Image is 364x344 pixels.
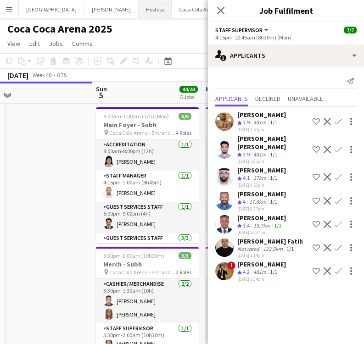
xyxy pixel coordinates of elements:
div: [PERSON_NAME] [237,166,286,174]
span: View [7,39,20,48]
h3: Merch - Subh [96,260,199,268]
app-job-card: 8:00am-1:00am (17h) (Mon)6/6Main Foyer - Subh Coca Cola Arena - Entrance F4 RolesAccreditation1/1... [96,107,199,243]
h1: Coca Coca Arena 2025 [7,22,112,36]
span: Applicants [215,95,248,102]
span: 5 [95,90,107,100]
a: View [4,38,24,50]
div: [DATE] 8:37pm [237,206,286,212]
span: Unavailable [288,95,323,102]
div: 122.5km [261,245,285,252]
span: Edit [29,39,40,48]
div: [DATE] 5:03pm [237,158,309,164]
div: 481m [252,119,268,127]
div: Not rated [237,245,261,252]
div: 481m [252,268,268,276]
span: 4.1 [243,174,250,181]
span: 4.2 [243,268,250,275]
span: Coca Cola Arena - Entrance F [109,269,176,276]
div: [DATE] 4:59pm [237,127,286,133]
div: Applicants [208,44,364,67]
app-skills-label: 1/1 [270,151,277,158]
span: 3.9 [243,119,250,126]
h3: Merch - ABA R1 [206,260,308,268]
div: 5 Jobs [180,94,197,100]
app-card-role: Accreditation1/18:00am-8:00pm (12h)[PERSON_NAME] [96,139,199,171]
span: ! [227,261,235,270]
div: GTS [57,72,67,78]
div: [DATE] 6:53pm [237,182,286,188]
a: Comms [68,38,96,50]
app-card-role: Accreditation1/18:00am-8:00pm (12h)[PERSON_NAME] [206,139,308,171]
h3: Job Fulfilment [208,5,364,17]
button: Hostess [139,0,172,18]
button: Staff Supervisor [215,27,270,33]
span: 7/7 [344,27,357,33]
span: Declined [255,95,280,102]
span: 8:00am-1:00am (17h) (Mon) [103,113,169,120]
div: 37km [252,174,268,182]
div: [DATE] 1:14pm [237,252,303,258]
span: 2 Roles [176,269,191,276]
button: [GEOGRAPHIC_DATA] [19,0,84,18]
app-skills-label: 1/1 [274,222,281,229]
div: [DATE] 12:37pm [237,229,286,235]
button: Coca Cola Arena 2024 [172,0,237,18]
div: 481m [252,151,268,159]
span: Sun [96,85,107,93]
app-skills-label: 1/1 [270,268,277,275]
app-card-role: Guest Services Staff3/35:00pm-12:30am (7h30m) [96,233,199,291]
span: 3.9 [243,151,250,158]
div: 15.7km [252,222,272,230]
span: Comms [72,39,93,48]
app-skills-label: 1/1 [270,119,277,126]
div: [PERSON_NAME] [237,190,286,198]
span: Mon [206,85,218,93]
button: [PERSON_NAME] [84,0,139,18]
span: 3/3 [179,252,191,259]
div: [PERSON_NAME] [237,214,286,222]
a: Edit [26,38,44,50]
div: [PERSON_NAME] [237,260,286,268]
div: [PERSON_NAME] Fatih [237,237,303,245]
app-skills-label: 1/1 [270,198,277,205]
app-card-role: Guest Services Staff3/34:45pm-10:00pm (5h15m) [206,233,308,291]
app-card-role: Staff Manager1/14:00pm-10:30pm (6h30m)[PERSON_NAME] [206,171,308,202]
span: Jobs [49,39,63,48]
span: 4 Roles [176,129,191,136]
app-skills-label: 1/1 [270,174,277,181]
span: 3:30pm-2:00am (10h30m) (Mon) [103,252,179,259]
span: 6 [204,90,218,100]
app-job-card: 8:00am-10:30pm (14h30m)6/6Main Foyer - ABA R1 Coca Cola Arena - Entrance F4 RolesAccreditation1/1... [206,107,308,243]
div: 4:15pm-12:45am (8h30m) (Mon) [215,34,357,41]
span: 6/6 [179,113,191,120]
span: Staff Supervisor [215,27,263,33]
div: [PERSON_NAME] [237,111,286,119]
h3: Main Foyer - Subh [96,121,199,129]
app-card-role: Staff Manager1/14:15pm-1:00am (8h45m)[PERSON_NAME] [96,171,199,202]
div: [DATE] 5:34pm [237,276,286,282]
a: Jobs [45,38,67,50]
span: 44/44 [179,86,198,93]
span: 3.4 [243,222,250,229]
span: Week 40 [30,72,53,78]
div: [DATE] [7,71,28,80]
h3: Main Foyer - ABA R1 [206,121,308,129]
app-card-role: Guest Services Staff1/14:45pm-8:45pm (4h)[PERSON_NAME] [206,202,308,233]
span: Coca Cola Arena - Entrance F [109,129,176,136]
div: 17.8km [247,198,268,206]
span: 4 [243,198,246,205]
div: [PERSON_NAME] [PERSON_NAME] [237,134,309,151]
app-card-role: Guest Services Staff1/15:00pm-9:00pm (4h)[PERSON_NAME] [96,202,199,233]
app-skills-label: 1/1 [286,245,294,252]
app-card-role: Cashier/ Merchandise2/23:30pm-1:30am (10h)[PERSON_NAME][PERSON_NAME] [96,279,199,323]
